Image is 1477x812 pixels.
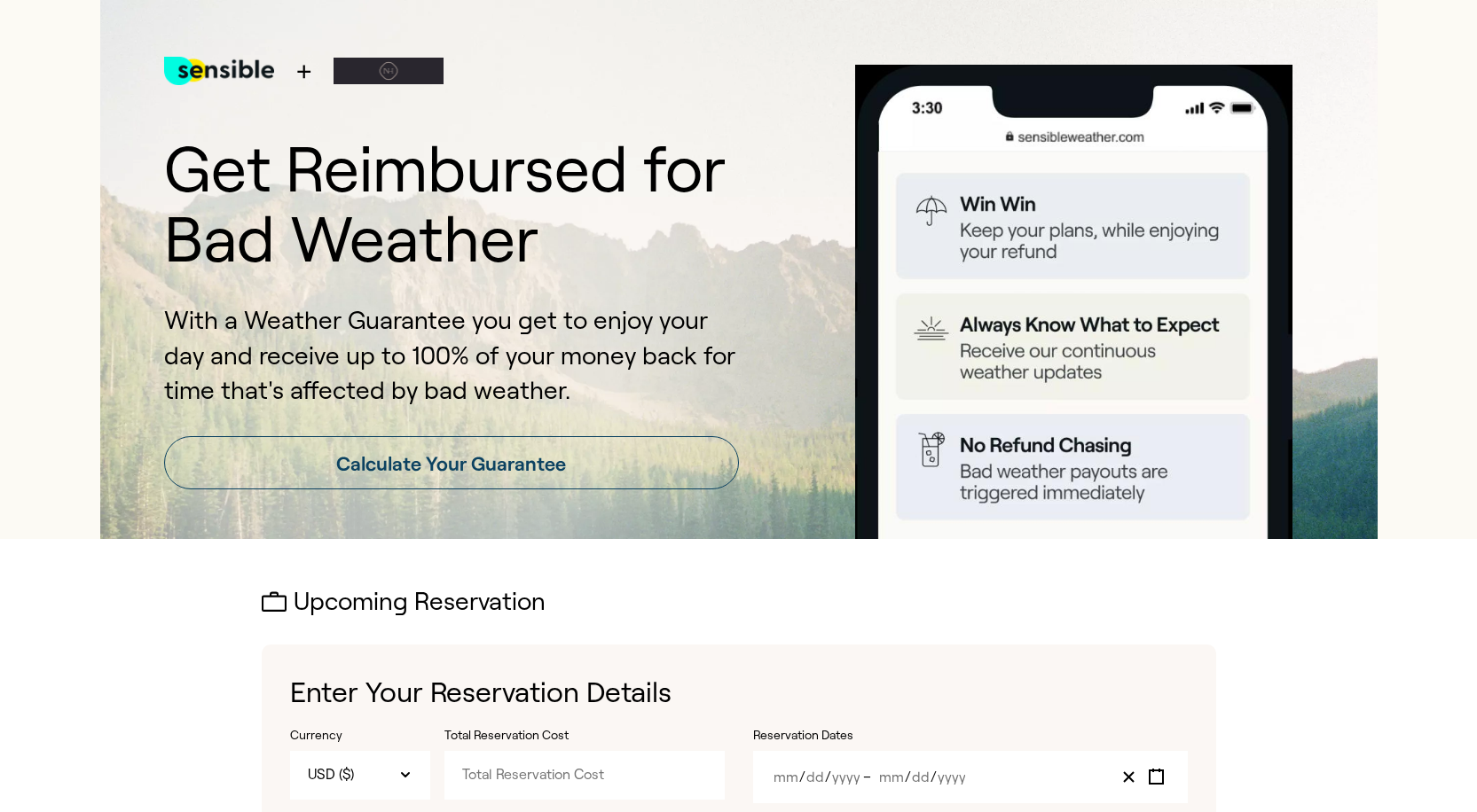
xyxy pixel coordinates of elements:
input: Year [937,769,966,785]
p: With a Weather Guarantee you get to enjoy your day and receive up to 100% of your money back for ... [164,303,739,408]
h2: Upcoming Reservation [262,589,1216,616]
button: Toggle calendar [1143,765,1170,789]
input: Day [911,769,931,785]
button: Clear value [1115,765,1143,789]
span: / [905,769,911,785]
span: / [799,769,805,785]
span: + [295,51,312,91]
input: Month [878,769,905,785]
h1: Get Reimbursed for Bad Weather [164,135,739,275]
span: / [931,769,937,785]
span: USD ($) [308,765,354,785]
input: Month [773,769,799,785]
span: / [825,769,831,785]
label: Reservation Dates [753,727,1188,745]
a: Calculate Your Guarantee [164,436,739,489]
label: Currency [290,727,430,745]
h1: Enter Your Reservation Details [290,673,1188,713]
input: Total Reservation Cost [444,751,725,799]
label: Total Reservation Cost [444,727,622,745]
img: Product box [835,65,1314,539]
span: – [863,769,876,785]
input: Day [805,769,825,785]
input: Year [831,769,860,785]
img: test for bg [164,35,274,106]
